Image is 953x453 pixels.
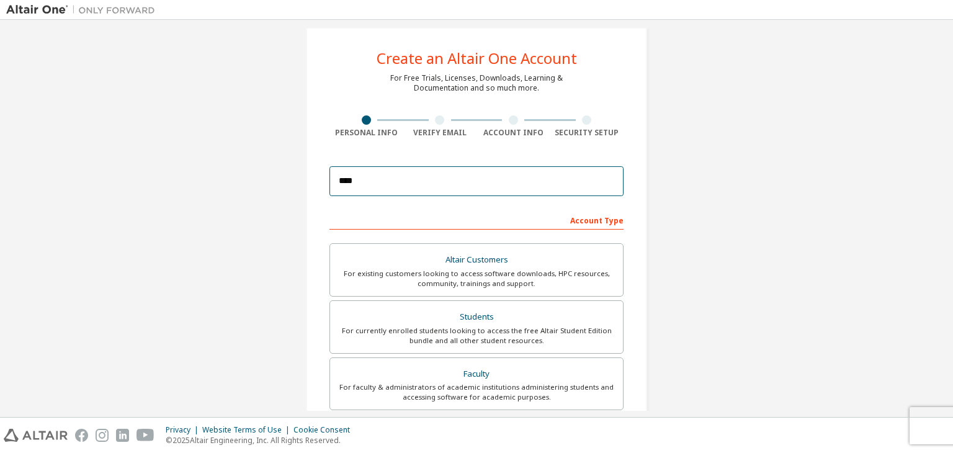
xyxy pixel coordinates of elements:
div: Altair Customers [338,251,615,269]
div: Privacy [166,425,202,435]
div: Account Type [329,210,624,230]
img: altair_logo.svg [4,429,68,442]
div: Security Setup [550,128,624,138]
div: Create an Altair One Account [377,51,577,66]
p: © 2025 Altair Engineering, Inc. All Rights Reserved. [166,435,357,446]
div: For currently enrolled students looking to access the free Altair Student Edition bundle and all ... [338,326,615,346]
div: For Free Trials, Licenses, Downloads, Learning & Documentation and so much more. [390,73,563,93]
div: Faculty [338,366,615,383]
div: Personal Info [329,128,403,138]
img: youtube.svg [136,429,154,442]
div: Students [338,308,615,326]
div: Account Info [476,128,550,138]
div: Website Terms of Use [202,425,293,435]
img: Altair One [6,4,161,16]
img: facebook.svg [75,429,88,442]
div: Cookie Consent [293,425,357,435]
div: For faculty & administrators of academic institutions administering students and accessing softwa... [338,382,615,402]
img: linkedin.svg [116,429,129,442]
div: For existing customers looking to access software downloads, HPC resources, community, trainings ... [338,269,615,289]
div: Verify Email [403,128,477,138]
img: instagram.svg [96,429,109,442]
